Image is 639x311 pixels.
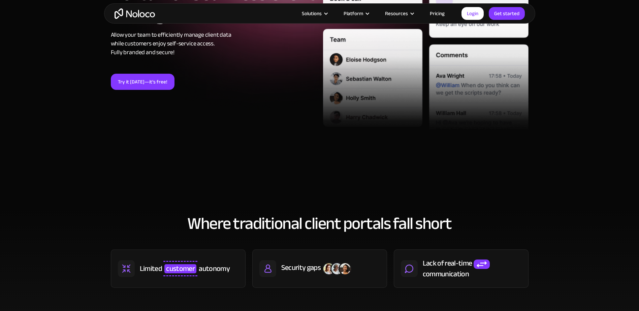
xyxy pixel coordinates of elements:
[164,264,196,273] span: customer
[489,7,525,20] a: Get started
[281,263,321,273] div: Security gaps
[199,264,230,274] div: autonomy
[111,214,529,233] h2: Where traditional client portals fall short
[421,9,453,18] a: Pricing
[111,31,316,57] div: Allow your team to efficiently manage client data while customers enjoy self-service access. Full...
[423,269,469,279] div: communication
[111,74,174,90] a: Try it [DATE]—it’s free!
[385,9,408,18] div: Resources
[293,9,335,18] div: Solutions
[461,7,484,20] a: Login
[423,258,472,268] div: Lack of real-time
[377,9,421,18] div: Resources
[115,8,155,19] a: home
[302,9,322,18] div: Solutions
[344,9,363,18] div: Platform
[335,9,377,18] div: Platform
[140,264,162,274] div: Limited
